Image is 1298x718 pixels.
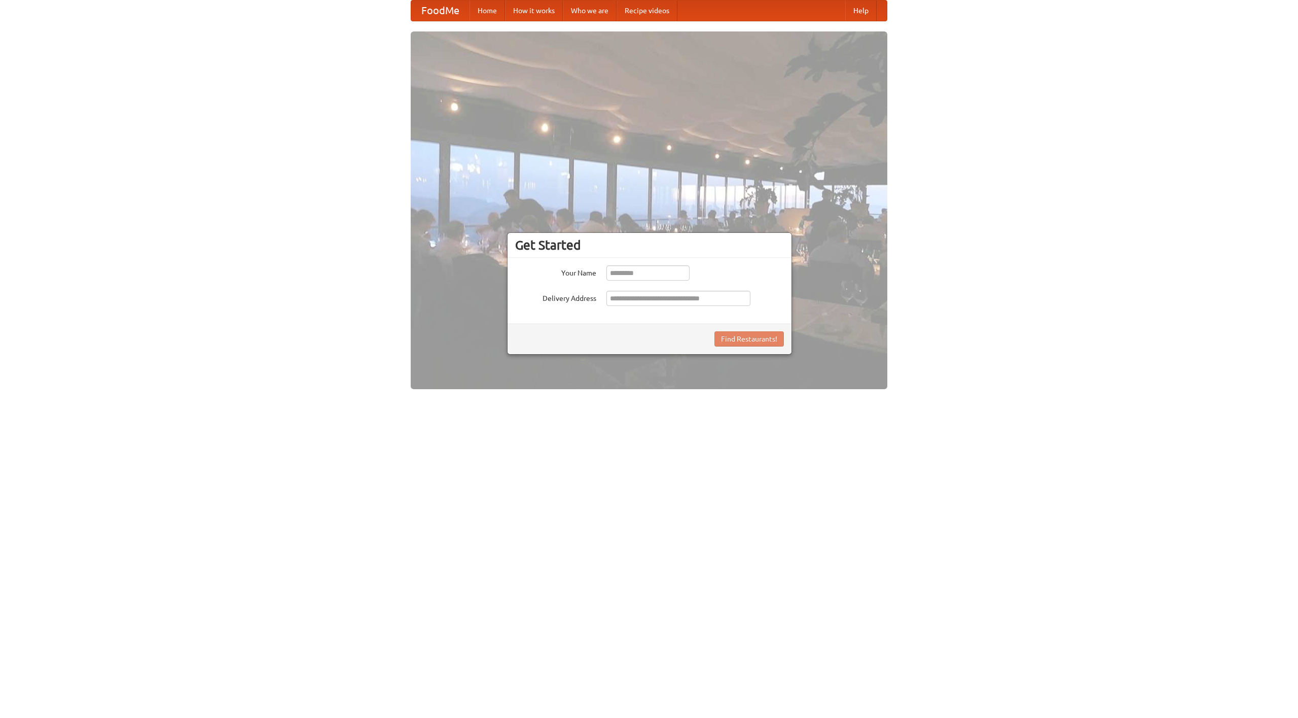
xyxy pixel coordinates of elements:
a: Home [470,1,505,21]
a: How it works [505,1,563,21]
a: Recipe videos [617,1,677,21]
label: Your Name [515,265,596,278]
a: FoodMe [411,1,470,21]
h3: Get Started [515,237,784,253]
a: Who we are [563,1,617,21]
a: Help [845,1,877,21]
button: Find Restaurants! [714,331,784,347]
label: Delivery Address [515,291,596,303]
